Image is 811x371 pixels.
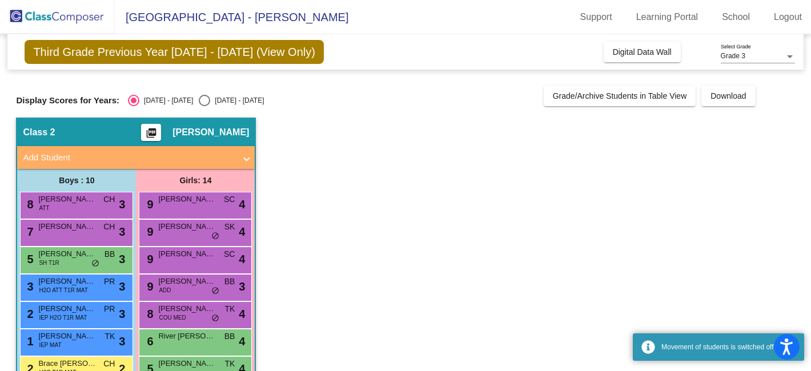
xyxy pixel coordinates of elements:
span: TK [225,358,235,370]
span: COU MED [159,313,186,322]
span: 3 [119,223,125,240]
div: Movement of students is switched off [661,342,796,352]
span: IEP MAT [39,341,61,349]
span: [PERSON_NAME] [38,330,95,342]
span: 9 [144,198,153,211]
span: 4 [239,251,245,268]
span: Grade/Archive Students in Table View [553,91,687,100]
span: 9 [144,280,153,293]
span: 7 [24,225,33,238]
span: Grade 3 [721,52,745,60]
span: SC [224,193,235,205]
span: IEP H2O T1R MAT [39,313,87,322]
span: [PERSON_NAME] [38,193,95,205]
span: BB [105,248,115,260]
span: Brace [PERSON_NAME] [38,358,95,369]
span: [PERSON_NAME] [38,303,95,314]
span: Display Scores for Years: [16,95,119,106]
span: 6 [144,335,153,348]
span: Download [710,91,746,100]
span: ADD [159,286,171,295]
span: BB [224,330,235,342]
mat-expansion-panel-header: Add Student [17,146,255,169]
a: Learning Portal [627,8,708,26]
span: 1 [24,335,33,348]
span: [PERSON_NAME] [158,276,215,287]
span: 3 [239,278,245,295]
button: Digital Data Wall [604,42,681,62]
div: Girls: 14 [136,169,255,192]
span: [PERSON_NAME] [158,248,215,260]
span: TK [105,330,115,342]
button: Print Students Details [141,124,161,141]
span: [PERSON_NAME] [158,221,215,232]
span: [PERSON_NAME] [158,358,215,369]
span: [PERSON_NAME] [PERSON_NAME] [38,221,95,232]
span: [GEOGRAPHIC_DATA] - [PERSON_NAME] [114,8,348,26]
mat-panel-title: Add Student [23,151,235,164]
a: School [713,8,759,26]
span: SC [224,248,235,260]
span: 3 [24,280,33,293]
span: PR [104,276,115,288]
a: Support [571,8,621,26]
div: [DATE] - [DATE] [139,95,193,106]
span: [PERSON_NAME] [38,248,95,260]
span: [PERSON_NAME] [172,127,249,138]
span: do_not_disturb_alt [211,287,219,296]
span: CH [103,358,115,370]
span: 9 [144,225,153,238]
span: 4 [239,305,245,322]
span: River [PERSON_NAME] [158,330,215,342]
span: 3 [119,251,125,268]
span: CH [103,221,115,233]
span: 8 [24,198,33,211]
span: 2 [24,308,33,320]
span: 3 [119,333,125,350]
span: 5 [24,253,33,265]
span: 4 [239,196,245,213]
mat-icon: picture_as_pdf [144,127,158,143]
span: do_not_disturb_alt [211,232,219,241]
span: Class 2 [23,127,55,138]
button: Download [701,86,755,106]
span: CH [103,193,115,205]
span: BB [224,276,235,288]
button: Grade/Archive Students in Table View [544,86,696,106]
span: Third Grade Previous Year [DATE] - [DATE] (View Only) [25,40,324,64]
span: SK [224,221,235,233]
span: 3 [119,196,125,213]
span: 4 [239,223,245,240]
span: 8 [144,308,153,320]
span: 3 [119,278,125,295]
span: TK [225,303,235,315]
span: 4 [239,333,245,350]
mat-radio-group: Select an option [128,95,264,106]
a: Logout [765,8,811,26]
span: H2O ATT T1R MAT [39,286,87,295]
span: [PERSON_NAME] [PERSON_NAME] [38,276,95,287]
span: do_not_disturb_alt [211,314,219,323]
span: 9 [144,253,153,265]
div: Boys : 10 [17,169,136,192]
span: ATT [39,204,49,212]
span: SH T1R [39,259,59,267]
span: [PERSON_NAME] [158,303,215,314]
span: [PERSON_NAME] [158,193,215,205]
span: Digital Data Wall [613,47,672,57]
span: PR [104,303,115,315]
span: 3 [119,305,125,322]
span: do_not_disturb_alt [91,259,99,268]
div: [DATE] - [DATE] [210,95,264,106]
